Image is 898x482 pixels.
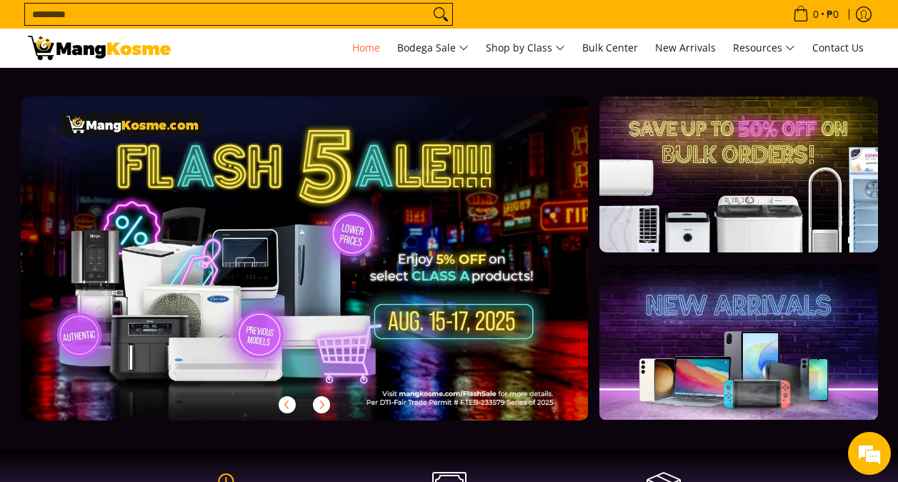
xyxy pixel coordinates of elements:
button: Next [306,389,337,420]
span: Bodega Sale [397,39,469,57]
span: Resources [733,39,795,57]
span: Bulk Center [582,41,638,54]
a: New Arrivals [648,29,723,67]
span: Contact Us [812,41,864,54]
nav: Main Menu [185,29,871,67]
a: Bulk Center [575,29,645,67]
span: New Arrivals [655,41,716,54]
img: Mang Kosme: Your Home Appliances Warehouse Sale Partner! [28,36,171,60]
a: More [21,97,634,443]
button: Search [429,4,452,25]
button: Previous [271,389,303,420]
a: Bodega Sale [390,29,476,67]
a: Contact Us [805,29,871,67]
a: Resources [726,29,802,67]
span: ₱0 [824,9,841,19]
span: 0 [811,9,821,19]
span: Shop by Class [486,39,565,57]
a: Home [345,29,387,67]
a: Shop by Class [479,29,572,67]
span: Home [352,41,380,54]
span: • [789,6,843,22]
